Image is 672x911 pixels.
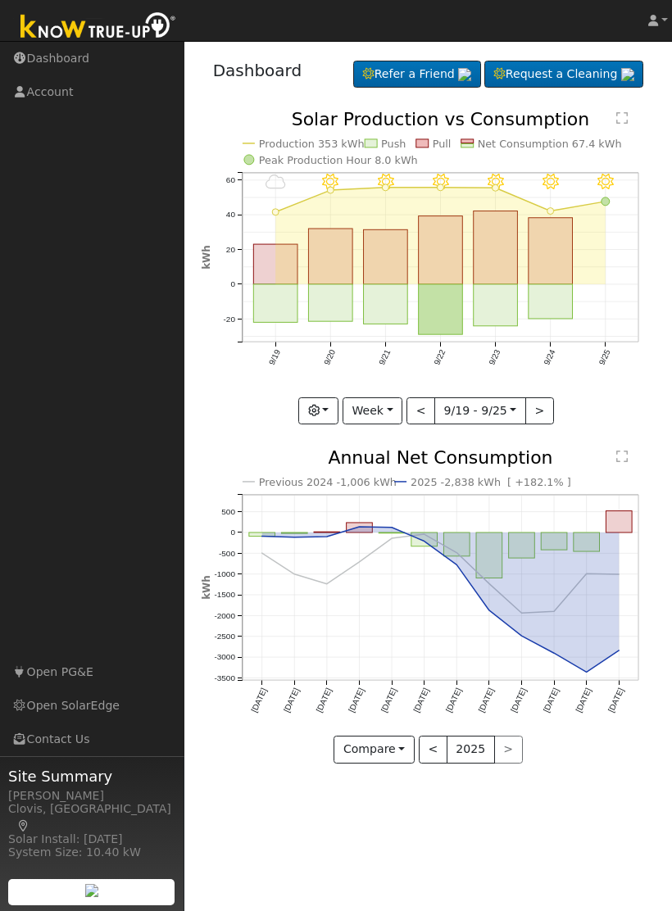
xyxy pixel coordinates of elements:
[381,138,406,150] text: Push
[388,524,395,531] circle: onclick=""
[308,229,352,284] rect: onclick=""
[272,209,279,215] circle: onclick=""
[477,687,496,714] text: [DATE]
[411,687,430,714] text: [DATE]
[616,111,628,125] text: 
[602,197,610,206] circle: onclick=""
[214,673,235,682] text: -3500
[421,532,428,538] circle: onclick=""
[487,348,502,367] text: 9/23
[486,581,493,587] circle: onclick=""
[542,687,561,714] text: [DATE]
[8,831,175,848] div: Solar Install: [DATE]
[411,476,571,488] text: 2025 -2,838 kWh [ +182.1% ]
[214,611,235,620] text: -2000
[444,687,463,714] text: [DATE]
[356,523,362,530] circle: onclick=""
[308,284,352,321] rect: onclick=""
[253,245,297,285] rect: onclick=""
[541,533,567,550] rect: onclick=""
[258,551,265,557] circle: onclick=""
[291,534,297,541] circle: onclick=""
[616,648,623,655] circle: onclick=""
[201,246,212,270] text: kWh
[8,765,175,787] span: Site Summary
[346,523,372,533] rect: onclick=""
[230,528,235,537] text: 0
[434,397,526,425] button: 9/19 - 9/25
[213,61,302,80] a: Dashboard
[486,608,493,614] circle: onclick=""
[606,511,633,533] rect: onclick=""
[225,245,235,254] text: 20
[324,581,330,587] circle: onclick=""
[419,284,463,334] rect: onclick=""
[493,185,499,192] circle: onclick=""
[253,284,297,323] rect: onclick=""
[476,533,502,578] rect: onclick=""
[214,653,235,662] text: -3000
[334,736,415,764] button: Compare
[12,9,184,46] img: Know True-Up
[363,230,407,285] rect: onclick=""
[377,348,392,367] text: 9/21
[324,533,330,540] circle: onclick=""
[543,174,559,190] i: 9/24 - Clear
[432,348,447,367] text: 9/22
[458,68,471,81] img: retrieve
[525,397,554,425] button: >
[85,884,98,897] img: retrieve
[433,174,449,190] i: 9/22 - Clear
[314,687,333,714] text: [DATE]
[363,284,407,324] rect: onclick=""
[453,562,460,569] circle: onclick=""
[411,533,438,546] rect: onclick=""
[574,687,593,714] text: [DATE]
[474,284,518,326] rect: onclick=""
[382,184,388,191] circle: onclick=""
[259,154,418,166] text: Peak Production Hour 8.0 kWh
[265,174,285,190] i: 9/19 - Cloudy
[267,348,282,367] text: 9/19
[419,736,447,764] button: <
[356,559,362,565] circle: onclick=""
[574,533,600,551] rect: onclick=""
[447,736,495,764] button: 2025
[259,138,365,150] text: Production 353 kWh
[583,571,590,578] circle: onclick=""
[214,591,235,600] text: -1500
[543,348,557,367] text: 9/24
[406,397,435,425] button: <
[291,109,589,129] text: Solar Production vs Consumption
[616,450,628,463] text: 
[219,549,235,558] text: -500
[606,687,625,714] text: [DATE]
[529,284,573,319] rect: onclick=""
[484,61,643,88] a: Request a Cleaning
[8,844,175,861] div: System Size: 10.40 kW
[519,610,525,617] circle: onclick=""
[225,211,235,220] text: 40
[343,397,402,425] button: Week
[547,208,554,215] circle: onclick=""
[379,687,398,714] text: [DATE]
[621,68,634,81] img: retrieve
[437,184,443,191] circle: onclick=""
[214,632,235,641] text: -2500
[282,687,301,714] text: [DATE]
[291,571,297,578] circle: onclick=""
[248,533,275,537] rect: onclick=""
[597,174,614,190] i: 9/25 - MostlyClear
[327,187,334,193] circle: onclick=""
[433,138,452,150] text: Pull
[322,174,338,190] i: 9/20 - Clear
[347,687,366,714] text: [DATE]
[16,819,31,832] a: Map
[214,569,235,578] text: -1000
[616,572,623,578] circle: onclick=""
[322,348,337,367] text: 9/20
[478,138,622,150] text: Net Consumption 67.4 kWh
[201,576,212,601] text: kWh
